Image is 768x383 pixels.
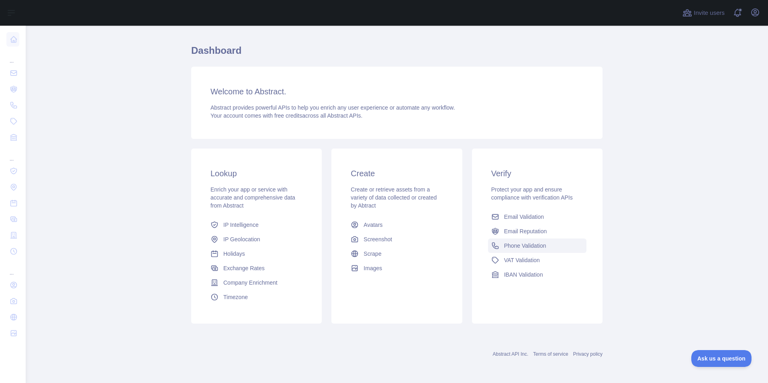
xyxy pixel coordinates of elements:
a: Scrape [347,247,446,261]
a: Timezone [207,290,306,304]
a: Images [347,261,446,275]
a: IP Intelligence [207,218,306,232]
span: Email Reputation [504,227,547,235]
span: free credits [274,112,302,119]
div: ... [6,146,19,162]
span: IP Intelligence [223,221,259,229]
span: Images [364,264,382,272]
span: Phone Validation [504,242,546,250]
h3: Verify [491,168,583,179]
a: Abstract API Inc. [493,351,529,357]
span: Create or retrieve assets from a variety of data collected or created by Abtract [351,186,437,209]
span: Avatars [364,221,382,229]
button: Invite users [681,6,726,19]
a: Email Reputation [488,224,586,238]
a: Avatars [347,218,446,232]
span: Screenshot [364,235,392,243]
a: Privacy policy [573,351,603,357]
a: IBAN Validation [488,267,586,282]
div: ... [6,48,19,64]
span: Your account comes with across all Abstract APIs. [210,112,362,119]
h3: Create [351,168,443,179]
span: IBAN Validation [504,271,543,279]
div: ... [6,260,19,276]
h3: Lookup [210,168,302,179]
span: Timezone [223,293,248,301]
a: Company Enrichment [207,275,306,290]
span: Email Validation [504,213,544,221]
span: Holidays [223,250,245,258]
span: Protect your app and ensure compliance with verification APIs [491,186,573,201]
a: Screenshot [347,232,446,247]
span: Invite users [694,8,725,18]
span: Scrape [364,250,381,258]
a: Exchange Rates [207,261,306,275]
span: Abstract provides powerful APIs to help you enrich any user experience or automate any workflow. [210,104,455,111]
h1: Dashboard [191,44,603,63]
span: Enrich your app or service with accurate and comprehensive data from Abstract [210,186,295,209]
span: IP Geolocation [223,235,260,243]
a: Email Validation [488,210,586,224]
span: Exchange Rates [223,264,265,272]
a: Terms of service [533,351,568,357]
span: Company Enrichment [223,279,278,287]
iframe: Toggle Customer Support [691,350,752,367]
span: VAT Validation [504,256,540,264]
a: VAT Validation [488,253,586,267]
a: Holidays [207,247,306,261]
h3: Welcome to Abstract. [210,86,583,97]
a: IP Geolocation [207,232,306,247]
a: Phone Validation [488,238,586,253]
